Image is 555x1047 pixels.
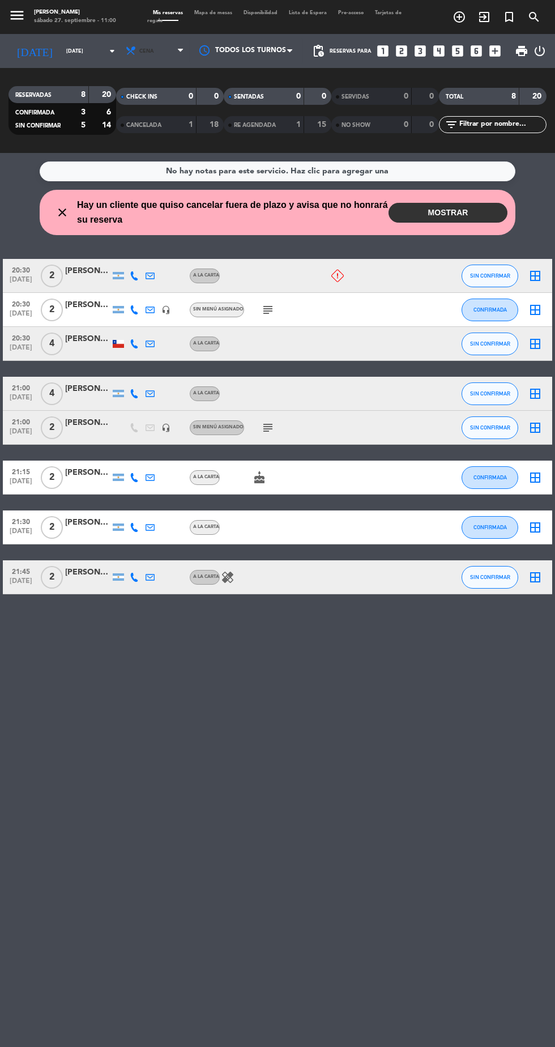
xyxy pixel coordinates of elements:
i: menu [8,7,25,24]
strong: 0 [189,92,193,100]
div: [PERSON_NAME] [65,466,110,479]
i: looks_5 [450,44,465,58]
span: 20:30 [7,297,35,310]
i: border_all [528,337,542,351]
span: pending_actions [311,44,325,58]
span: Lista de Espera [283,10,332,15]
span: 21:30 [7,514,35,527]
i: looks_4 [432,44,446,58]
strong: 0 [322,92,329,100]
span: [DATE] [7,310,35,323]
i: looks_two [394,44,409,58]
span: Pre-acceso [332,10,369,15]
span: RESERVADAS [15,92,52,98]
span: 2 [41,416,63,439]
button: SIN CONFIRMAR [462,265,518,287]
i: looks_3 [413,44,428,58]
i: search [527,10,541,24]
span: CONFIRMADA [473,474,507,480]
strong: 3 [81,108,86,116]
i: healing [221,571,234,584]
strong: 0 [404,121,408,129]
button: CONFIRMADA [462,299,518,321]
strong: 0 [430,121,437,129]
strong: 0 [404,92,408,100]
input: Filtrar por nombre... [458,118,546,131]
span: 20:30 [7,263,35,276]
span: CONFIRMADA [473,524,507,530]
strong: 6 [107,108,114,116]
span: 2 [41,466,63,489]
span: 4 [41,382,63,405]
span: [DATE] [7,344,35,357]
button: CONFIRMADA [462,516,518,539]
strong: 1 [189,121,193,129]
span: [DATE] [7,478,35,491]
strong: 0 [430,92,437,100]
div: [PERSON_NAME] [65,299,110,312]
i: filter_list [445,118,458,131]
i: border_all [528,421,542,435]
div: No hay notas para este servicio. Haz clic para agregar una [166,165,389,178]
strong: 14 [103,121,114,129]
span: CONFIRMADA [473,307,507,313]
span: 21:00 [7,381,35,394]
span: 2 [41,265,63,287]
button: SIN CONFIRMAR [462,416,518,439]
span: 2 [41,516,63,539]
span: [DATE] [7,577,35,590]
button: SIN CONFIRMAR [462,382,518,405]
span: 21:45 [7,564,35,577]
span: [DATE] [7,527,35,540]
i: border_all [528,269,542,283]
span: Sin menú asignado [193,307,244,312]
strong: 0 [215,92,221,100]
i: border_all [528,571,542,584]
span: A LA CARTA [193,273,219,278]
span: SENTADAS [234,94,264,100]
span: CANCELADA [126,122,161,128]
button: MOSTRAR [388,203,507,223]
span: RE AGENDADA [234,122,276,128]
span: Hay un cliente que quiso cancelar fuera de plazo y avisa que no honrará su reserva [77,198,388,227]
span: SIN CONFIRMAR [15,123,61,129]
div: sábado 27. septiembre - 11:00 [34,17,116,25]
strong: 5 [81,121,86,129]
strong: 0 [296,92,301,100]
span: [DATE] [7,428,35,441]
i: cake [253,471,266,484]
i: looks_one [375,44,390,58]
span: SIN CONFIRMAR [470,273,510,279]
i: border_all [528,387,542,401]
span: Mis reservas [147,10,189,15]
span: CHECK INS [126,94,157,100]
i: arrow_drop_down [105,44,119,58]
i: headset_mic [161,423,170,432]
strong: 8 [511,92,516,100]
i: add_circle_outline [452,10,466,24]
strong: 15 [318,121,329,129]
strong: 20 [533,92,544,100]
i: add_box [488,44,502,58]
strong: 20 [103,91,114,99]
div: [PERSON_NAME] [65,566,110,579]
span: NO SHOW [341,122,370,128]
i: exit_to_app [477,10,491,24]
span: CONFIRMADA [15,110,54,116]
span: 2 [41,566,63,589]
span: 20:30 [7,331,35,344]
i: turned_in_not [502,10,516,24]
button: SIN CONFIRMAR [462,333,518,355]
span: Reservas para [330,48,372,54]
span: 21:15 [7,465,35,478]
div: [PERSON_NAME] [34,8,116,17]
i: border_all [528,303,542,317]
span: A LA CARTA [193,574,219,579]
span: A LA CARTA [193,341,219,346]
span: A LA CARTA [193,391,219,395]
span: SIN CONFIRMAR [470,390,510,397]
i: close [55,206,69,219]
span: Cena [139,48,154,54]
button: CONFIRMADA [462,466,518,489]
span: Disponibilidad [238,10,283,15]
